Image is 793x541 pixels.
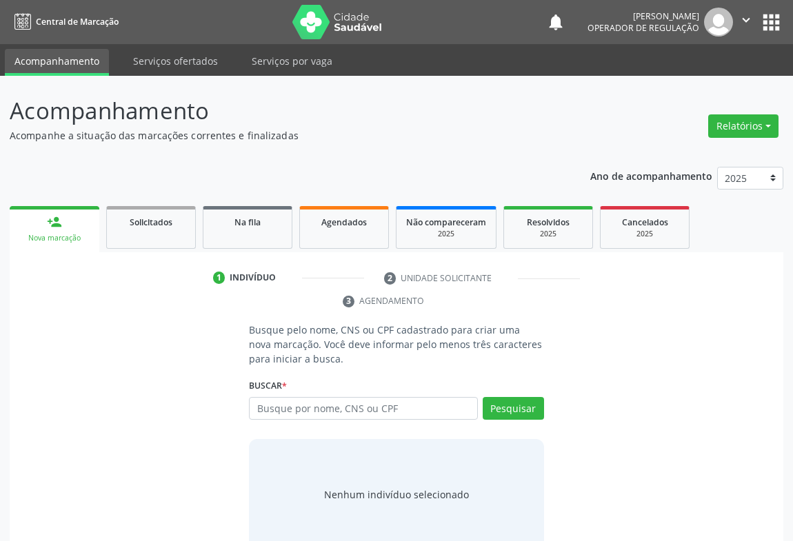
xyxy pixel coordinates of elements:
[249,376,287,397] label: Buscar
[130,216,172,228] span: Solicitados
[10,128,551,143] p: Acompanhe a situação das marcações correntes e finalizadas
[249,323,544,366] p: Busque pelo nome, CNS ou CPF cadastrado para criar uma nova marcação. Você deve informar pelo men...
[610,229,679,239] div: 2025
[406,216,486,228] span: Não compareceram
[321,216,367,228] span: Agendados
[527,216,570,228] span: Resolvidos
[10,94,551,128] p: Acompanhamento
[588,22,699,34] span: Operador de regulação
[704,8,733,37] img: img
[234,216,261,228] span: Na fila
[588,10,699,22] div: [PERSON_NAME]
[47,214,62,229] div: person_add
[514,229,583,239] div: 2025
[5,49,109,76] a: Acompanhamento
[19,233,90,243] div: Nova marcação
[406,229,486,239] div: 2025
[249,397,478,420] input: Busque por nome, CNS ou CPF
[242,49,342,73] a: Serviços por vaga
[622,216,668,228] span: Cancelados
[36,16,119,28] span: Central de Marcação
[546,12,565,32] button: notifications
[759,10,783,34] button: apps
[733,8,759,37] button: 
[213,272,225,284] div: 1
[324,487,469,502] div: Nenhum indivíduo selecionado
[708,114,779,138] button: Relatórios
[230,272,276,284] div: Indivíduo
[739,12,754,28] i: 
[590,167,712,184] p: Ano de acompanhamento
[123,49,228,73] a: Serviços ofertados
[10,10,119,33] a: Central de Marcação
[483,397,544,420] button: Pesquisar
